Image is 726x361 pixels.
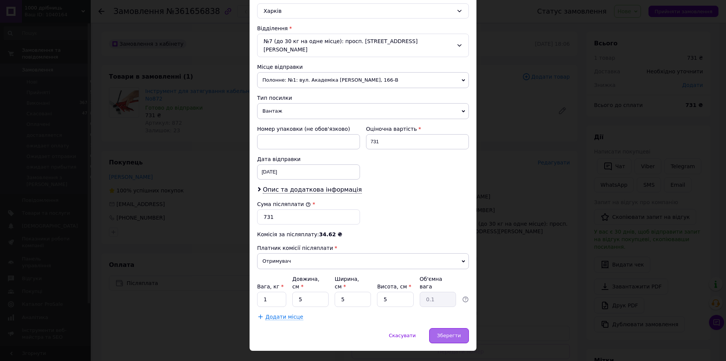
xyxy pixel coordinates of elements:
span: Тип посилки [257,95,292,101]
label: Сума післяплати [257,201,311,207]
label: Ширина, см [335,276,359,290]
span: Опис та додаткова інформація [263,186,362,194]
span: Додати місце [265,314,303,320]
label: Вага, кг [257,284,284,290]
div: Комісія за післяплату: [257,231,469,238]
div: Оціночна вартість [366,125,469,133]
span: Платник комісії післяплати [257,245,333,251]
label: Довжина, см [292,276,320,290]
span: Отримувач [257,253,469,269]
span: Зберегти [437,333,461,338]
span: Місце відправки [257,64,303,70]
div: Харків [257,3,469,19]
div: Відділення [257,25,469,32]
div: Дата відправки [257,155,360,163]
div: Об'ємна вага [420,275,456,290]
span: Вантаж [257,103,469,119]
span: Скасувати [389,333,416,338]
span: 34.62 ₴ [319,231,342,237]
div: №7 (до 30 кг на одне місце): просп. [STREET_ADDRESS][PERSON_NAME] [257,34,469,57]
div: Номер упаковки (не обов'язково) [257,125,360,133]
label: Висота, см [377,284,411,290]
span: Полонне: №1: вул. Академіка [PERSON_NAME], 166-В [257,72,469,88]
